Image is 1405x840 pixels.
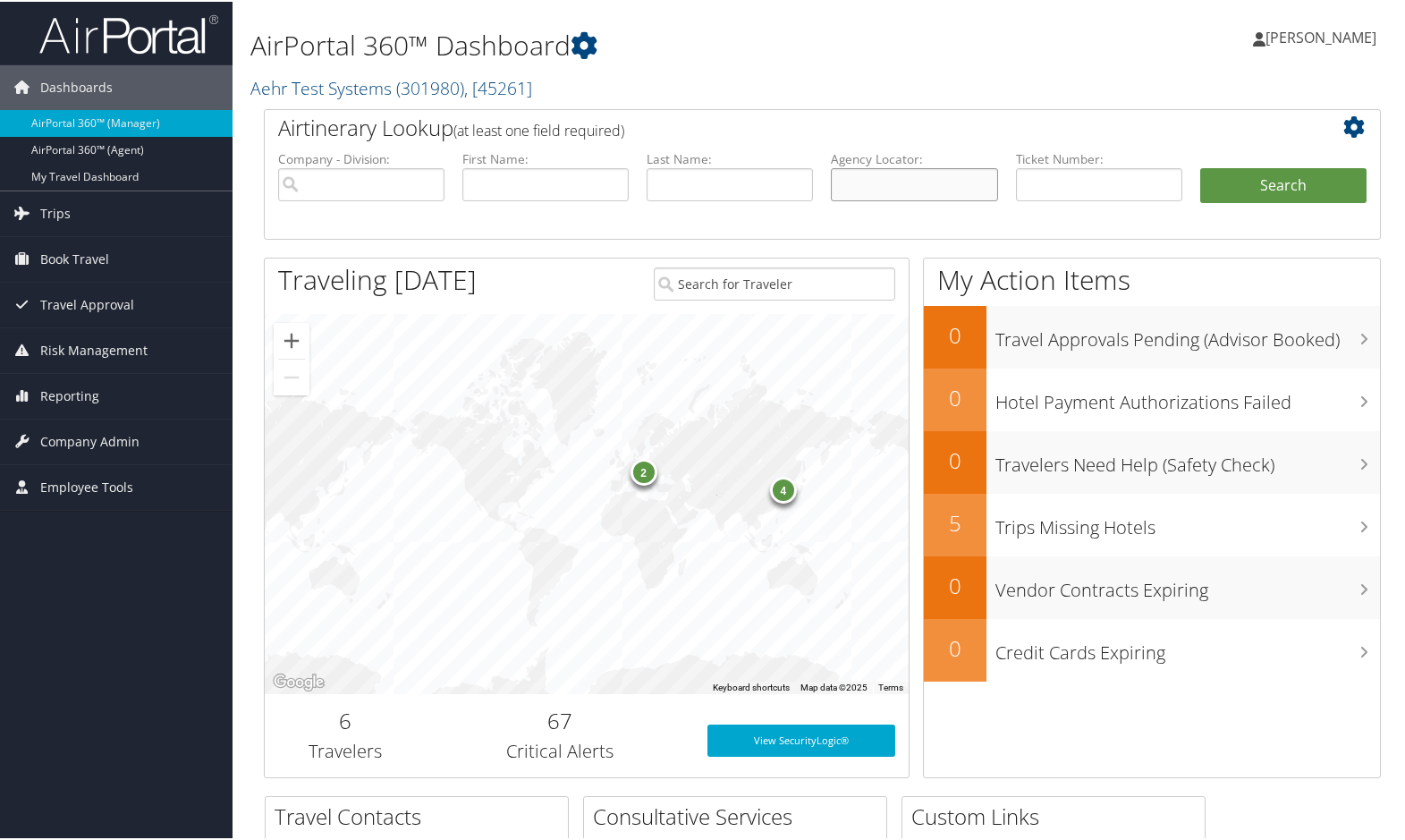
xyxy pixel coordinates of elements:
img: Google [269,669,328,692]
h2: Consultative Services [593,800,886,830]
a: 0Hotel Payment Authorizations Failed [924,367,1380,429]
a: 0Travel Approvals Pending (Advisor Booked) [924,304,1380,367]
span: Company Admin [40,418,140,462]
h3: Travelers Need Help (Safety Check) [995,442,1380,476]
button: Zoom out [274,358,309,394]
div: 4 [770,475,797,502]
h3: Trips Missing Hotels [995,505,1380,539]
a: Terms (opens in new tab) [878,681,903,691]
h1: AirPortal 360™ Dashboard [250,25,1013,63]
button: Search [1200,166,1367,202]
span: , [ 45261 ] [464,74,532,98]
h1: Traveling [DATE] [278,259,477,297]
h2: 6 [278,704,412,734]
label: Agency Locator: [831,148,997,166]
h3: Travel Approvals Pending (Advisor Booked) [995,317,1380,351]
a: 0Vendor Contracts Expiring [924,555,1380,617]
label: First Name: [462,148,629,166]
div: 2 [631,456,657,483]
button: Zoom in [274,321,309,357]
label: Ticket Number: [1016,148,1182,166]
a: 5Trips Missing Hotels [924,492,1380,555]
button: Keyboard shortcuts [713,680,790,692]
label: Company - Division: [278,148,444,166]
span: Dashboards [40,64,113,108]
input: Search for Traveler [654,266,895,299]
span: Employee Tools [40,463,133,508]
span: [PERSON_NAME] [1265,26,1376,46]
a: 0Travelers Need Help (Safety Check) [924,429,1380,492]
h2: Custom Links [911,800,1205,830]
a: 0Credit Cards Expiring [924,617,1380,680]
a: View SecurityLogic® [707,723,895,755]
h2: 5 [924,506,986,537]
h3: Critical Alerts [439,737,681,762]
h2: Airtinerary Lookup [278,111,1274,141]
span: Book Travel [40,235,109,280]
h3: Hotel Payment Authorizations Failed [995,379,1380,413]
label: Last Name: [647,148,813,166]
h2: 67 [439,704,681,734]
h3: Travelers [278,737,412,762]
a: Aehr Test Systems [250,74,532,98]
h2: 0 [924,444,986,474]
h1: My Action Items [924,259,1380,297]
h2: 0 [924,381,986,412]
img: airportal-logo.png [39,12,218,54]
h2: 0 [924,632,986,662]
h3: Vendor Contracts Expiring [995,567,1380,601]
span: Risk Management [40,327,148,371]
a: [PERSON_NAME] [1253,9,1394,63]
h2: 0 [924,318,986,349]
span: Travel Approval [40,281,134,326]
span: (at least one field required) [453,119,624,139]
span: Trips [40,190,71,234]
h2: 0 [924,569,986,599]
span: Reporting [40,372,99,417]
span: ( 301980 ) [396,74,464,98]
h2: Travel Contacts [275,800,568,830]
a: Open this area in Google Maps (opens a new window) [269,669,328,692]
span: Map data ©2025 [800,681,868,691]
h3: Credit Cards Expiring [995,630,1380,664]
